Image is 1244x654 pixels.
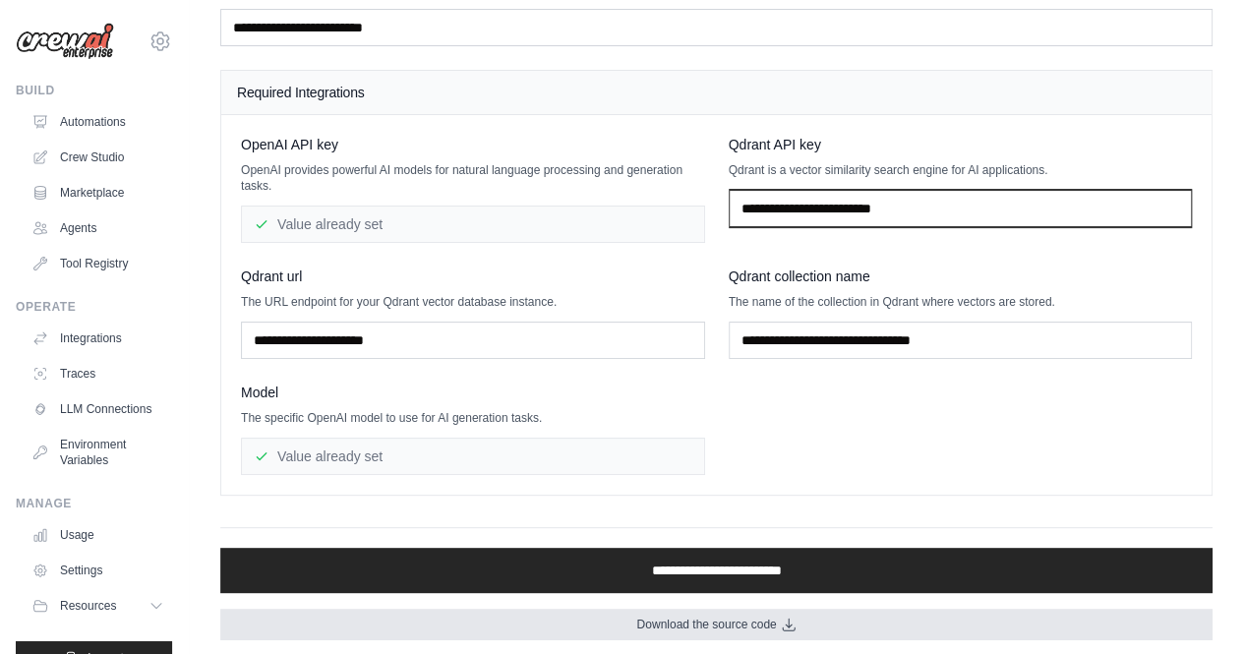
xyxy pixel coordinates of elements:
div: Manage [16,496,172,511]
p: The specific OpenAI model to use for AI generation tasks. [241,410,705,426]
a: LLM Connections [24,393,172,425]
button: Resources [24,590,172,622]
span: Qdrant url [241,267,302,286]
div: Value already set [241,206,705,243]
span: Qdrant collection name [729,267,870,286]
p: Qdrant is a vector similarity search engine for AI applications. [729,162,1193,178]
a: Download the source code [220,609,1213,640]
a: Crew Studio [24,142,172,173]
a: Automations [24,106,172,138]
a: Agents [24,212,172,244]
span: OpenAI API key [241,135,338,154]
span: Model [241,383,278,402]
a: Traces [24,358,172,389]
a: Settings [24,555,172,586]
a: Marketplace [24,177,172,208]
p: The name of the collection in Qdrant where vectors are stored. [729,294,1193,310]
a: Integrations [24,323,172,354]
div: Operate [16,299,172,315]
span: Resources [60,598,116,614]
a: Usage [24,519,172,551]
a: Environment Variables [24,429,172,476]
span: Qdrant API key [729,135,821,154]
span: Download the source code [636,617,776,632]
h4: Required Integrations [237,83,1196,102]
img: Logo [16,23,114,60]
div: Build [16,83,172,98]
p: OpenAI provides powerful AI models for natural language processing and generation tasks. [241,162,705,194]
p: The URL endpoint for your Qdrant vector database instance. [241,294,705,310]
a: Tool Registry [24,248,172,279]
div: Value already set [241,438,705,475]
